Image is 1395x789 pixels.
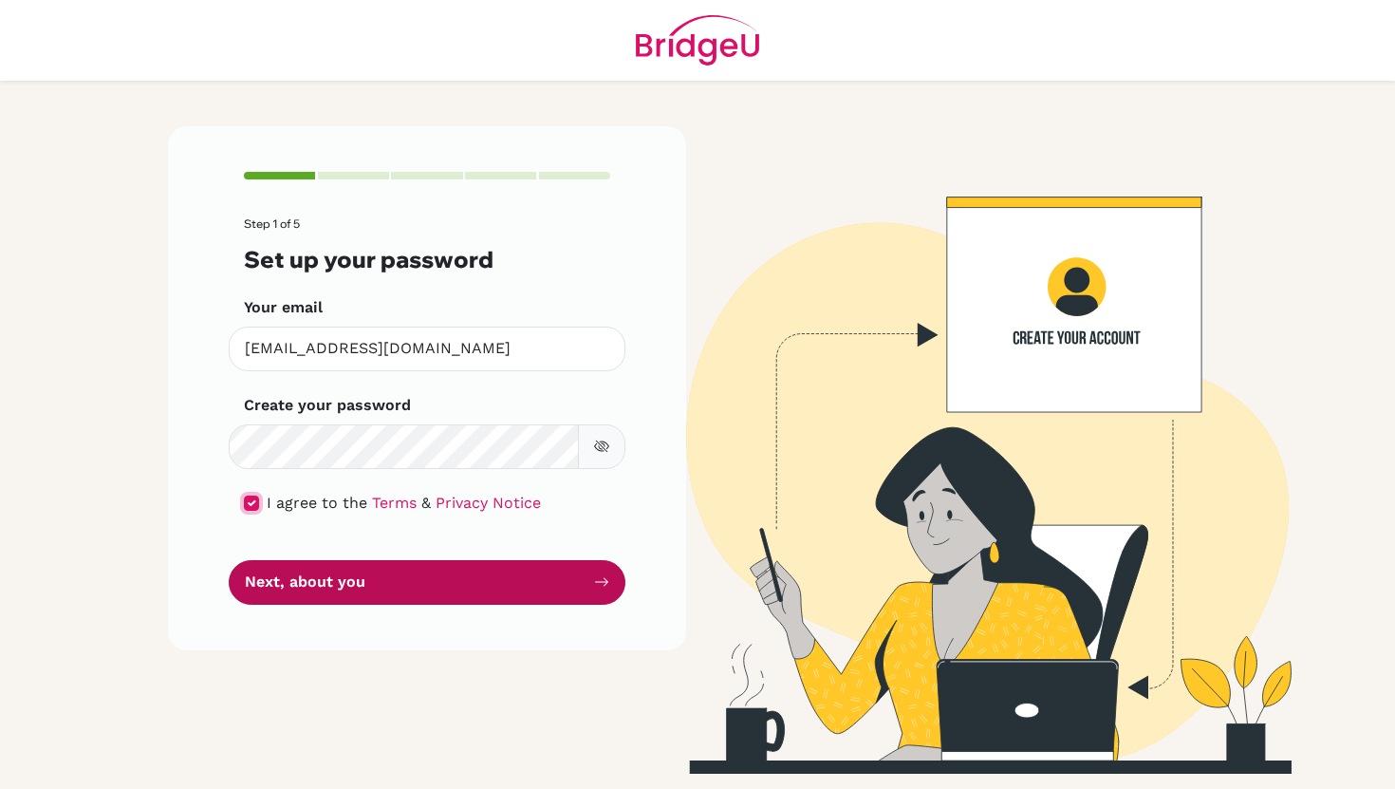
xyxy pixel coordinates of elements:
label: Your email [244,296,323,319]
button: Next, about you [229,560,625,605]
span: I agree to the [267,494,367,512]
a: Terms [372,494,417,512]
a: Privacy Notice [436,494,541,512]
label: Create your password [244,394,411,417]
h3: Set up your password [244,246,610,273]
input: Insert your email* [229,327,625,371]
span: Step 1 of 5 [244,216,300,231]
span: & [421,494,431,512]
